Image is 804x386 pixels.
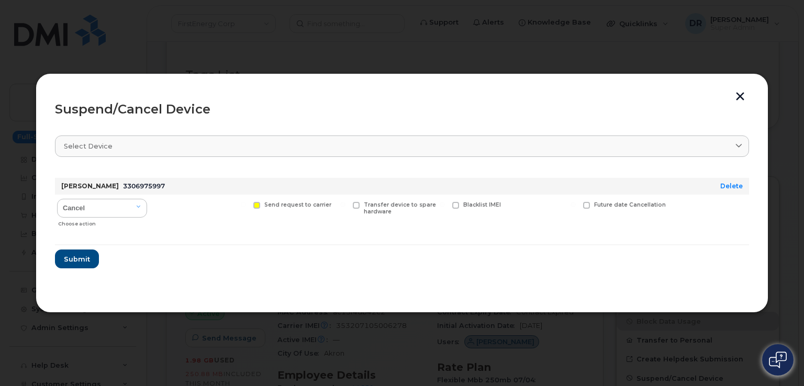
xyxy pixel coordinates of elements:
[594,201,666,208] span: Future date Cancellation
[241,202,246,207] input: Send request to carrier
[264,201,331,208] span: Send request to carrier
[463,201,501,208] span: Blacklist IMEI
[440,202,445,207] input: Blacklist IMEI
[340,202,345,207] input: Transfer device to spare hardware
[571,202,576,207] input: Future date Cancellation
[720,182,743,190] a: Delete
[55,103,749,116] div: Suspend/Cancel Device
[769,351,787,368] img: Open chat
[364,201,436,215] span: Transfer device to spare hardware
[58,215,147,228] div: Choose action
[123,182,165,190] span: 3306975997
